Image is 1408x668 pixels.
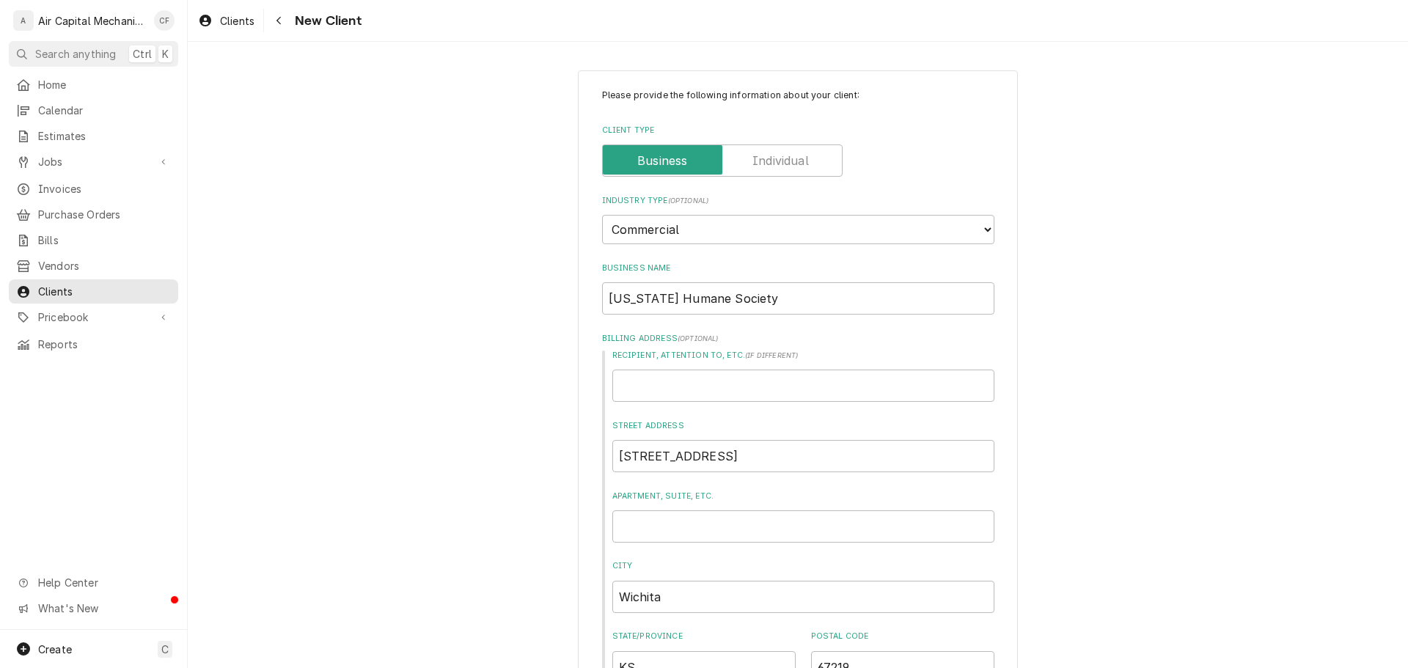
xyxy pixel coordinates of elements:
label: Recipient, Attention To, etc. [612,350,994,361]
a: Estimates [9,124,178,148]
label: Client Type [602,125,994,136]
a: Go to Help Center [9,570,178,595]
span: Estimates [38,128,171,144]
a: Bills [9,228,178,252]
span: Bills [38,232,171,248]
a: Purchase Orders [9,202,178,227]
span: Ctrl [133,46,152,62]
span: Search anything [35,46,116,62]
span: Clients [220,13,254,29]
a: Go to Jobs [9,150,178,174]
a: Vendors [9,254,178,278]
p: Please provide the following information about your client: [602,89,994,102]
span: K [162,46,169,62]
div: Charles Faure's Avatar [154,10,175,31]
span: C [161,642,169,657]
button: Navigate back [267,9,290,32]
label: City [612,560,994,572]
label: Postal Code [811,631,994,642]
span: New Client [290,11,362,31]
div: Client Type [602,125,994,177]
a: Invoices [9,177,178,201]
span: Pricebook [38,309,149,325]
span: ( optional ) [678,334,719,342]
span: Jobs [38,154,149,169]
label: Apartment, Suite, etc. [612,491,994,502]
span: Reports [38,337,171,352]
div: City [612,560,994,612]
a: Go to What's New [9,596,178,620]
a: Go to Pricebook [9,305,178,329]
span: ( if different ) [745,351,798,359]
span: What's New [38,601,169,616]
a: Reports [9,332,178,356]
div: A [13,10,34,31]
div: Street Address [612,420,994,472]
label: Billing Address [602,333,994,345]
label: State/Province [612,631,796,642]
span: Purchase Orders [38,207,171,222]
span: Create [38,643,72,656]
span: Home [38,77,171,92]
span: Invoices [38,181,171,197]
button: Search anythingCtrlK [9,41,178,67]
a: Clients [9,279,178,304]
span: Help Center [38,575,169,590]
span: Calendar [38,103,171,118]
div: Recipient, Attention To, etc. [612,350,994,402]
label: Business Name [602,263,994,274]
span: Clients [38,284,171,299]
label: Street Address [612,420,994,432]
a: Calendar [9,98,178,122]
a: Clients [192,9,260,33]
div: Air Capital Mechanical [38,13,146,29]
div: CF [154,10,175,31]
div: Apartment, Suite, etc. [612,491,994,543]
div: Industry Type [602,195,994,244]
a: Home [9,73,178,97]
div: Business Name [602,263,994,315]
div: Air Capital Mechanical's Avatar [13,10,34,31]
span: Vendors [38,258,171,274]
label: Industry Type [602,195,994,207]
span: ( optional ) [668,197,709,205]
